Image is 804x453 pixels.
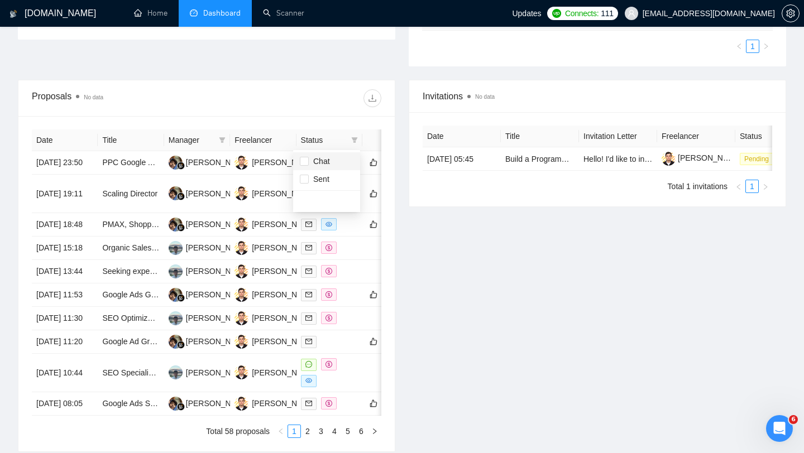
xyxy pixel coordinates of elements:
img: gigradar-bm.png [177,341,185,349]
img: logo [9,5,17,23]
th: Date [32,129,98,151]
span: No data [84,94,103,100]
img: MS [234,311,248,325]
div: [PERSON_NAME] [252,218,316,230]
div: Хорошего вам дня 🙌 [18,293,174,305]
td: Google Ad Grant Specialist Needed for Nonprofit Campaign [98,330,164,354]
a: 6 [355,425,367,437]
div: Здравствуйте 🤓 [18,195,174,206]
div: [PERSON_NAME] [252,265,316,277]
span: like [370,158,377,167]
span: mail [305,291,312,298]
img: AF [169,156,183,170]
span: Великолепно [132,353,147,368]
td: [DATE] 11:20 [32,330,98,354]
img: AF [169,186,183,200]
li: 4 [328,425,341,438]
div: [PERSON_NAME] [186,335,250,348]
iframe: Intercom live chat [766,415,793,442]
img: YM [169,264,183,278]
button: like [367,335,380,348]
td: [DATE] 11:53 [32,283,98,307]
span: Pending [740,153,773,165]
span: dollar [326,244,332,251]
span: dollar [326,400,332,407]
li: Previous Page [732,180,745,193]
button: go back [7,7,28,28]
button: setting [782,4,800,22]
div: Dima говорит… [9,188,214,320]
span: mail [305,244,312,251]
div: [PERSON_NAME] [252,397,316,409]
div: Как прошел разговор с вами? [21,331,154,345]
span: No data [475,94,495,100]
div: [PERSON_NAME] [186,397,250,409]
td: [DATE] 10:44 [32,354,98,392]
div: [PERSON_NAME] [186,288,250,301]
span: dollar [326,315,332,321]
a: MS[PERSON_NAME] [234,336,316,345]
span: message [305,361,312,368]
td: PPC Google Ads Management Expert Needed [98,151,164,175]
button: like [367,397,380,410]
img: MS [234,335,248,349]
span: 6 [789,415,798,424]
span: OK [79,353,95,368]
span: Status [301,134,347,146]
li: 5 [341,425,355,438]
span: like [370,189,377,198]
div: + [199,80,205,91]
img: MS [234,365,248,379]
div: AI Assistant from GigRadar 📡 говорит… [9,320,214,399]
th: Title [501,126,579,147]
a: MS[PERSON_NAME] [234,243,316,252]
button: like [367,288,380,301]
div: В случае, если все же у вас появятся такие вопросы или возникнут другие трудности, пожалуйста, не... [18,244,174,287]
li: 2 [301,425,314,438]
li: 1 [746,40,759,53]
button: left [732,180,745,193]
span: Connects: [565,7,599,20]
a: [PERSON_NAME] [662,153,742,162]
div: [PERSON_NAME] [186,367,250,379]
img: gigradar-bm.png [177,192,185,200]
div: [PERSON_NAME] [252,156,316,168]
span: right [763,43,769,50]
a: YM[PERSON_NAME] [169,266,250,275]
th: Title [98,129,164,151]
span: dollar [326,361,332,368]
a: MS[PERSON_NAME] [234,189,316,197]
button: like [367,187,380,200]
button: Главная [195,7,216,28]
img: AF [169,397,183,411]
span: left [735,184,742,190]
a: SEO Specialist (with Content Marketing Focus) for High-End Skin Clinics [102,368,354,377]
img: MS [234,186,248,200]
a: PPC Google Ads Management Expert Needed [102,158,263,167]
th: Invitation Letter [579,126,657,147]
td: Google Ads Setup for Medical SaaS Startup [98,392,164,416]
a: PMAX, Shopping, and Datafeedwatch Audit + Optimization for Beverage Shopify Brand [102,220,404,229]
div: [PERSON_NAME] [186,218,250,230]
td: [DATE] 05:45 [423,147,501,171]
li: 1 [288,425,301,438]
a: Scaling Director [102,189,157,198]
td: Google Ads German Copy Editor / B2B Localization [98,283,164,307]
li: 1 [745,180,759,193]
td: Build a Programmatic SEO Website With Wordpress [501,147,579,171]
a: MS[PERSON_NAME] [234,266,316,275]
li: Previous Page [274,425,288,438]
h1: AI Assistant from GigRadar 📡 [54,4,186,13]
span: eye [305,377,312,384]
a: Organic Sales Growth Specialist for Prestashop Website [102,243,298,252]
img: MS [234,397,248,411]
li: 3 [314,425,328,438]
img: gigradar-bm.png [177,162,185,170]
div: [PERSON_NAME] [252,367,316,379]
a: 1 [746,40,759,52]
span: mail [305,400,312,407]
div: Супер! Можем ли мы ещё чем-нибудь помочь вам? 🤓 [18,113,174,157]
span: like [370,399,377,408]
span: Sent [309,175,329,184]
span: eye [326,221,332,228]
